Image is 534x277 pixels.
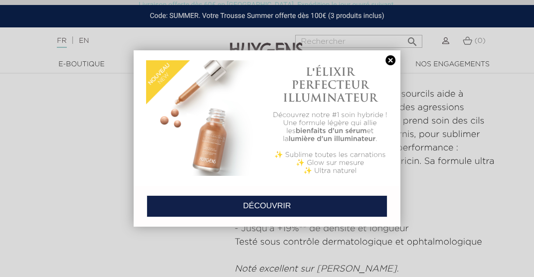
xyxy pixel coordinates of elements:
b: bienfaits d'un sérum [296,128,367,135]
p: ✨ Ultra naturel [272,167,388,175]
b: lumière d'un illuminateur [289,136,376,142]
a: DÉCOUVRIR [147,195,388,217]
p: Découvrez notre #1 soin hybride ! Une formule légère qui allie les et la . [272,111,388,143]
p: ✨ Glow sur mesure [272,159,388,167]
p: ✨ Sublime toutes les carnations [272,151,388,159]
h1: L'ÉLIXIR PERFECTEUR ILLUMINATEUR [272,65,388,105]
